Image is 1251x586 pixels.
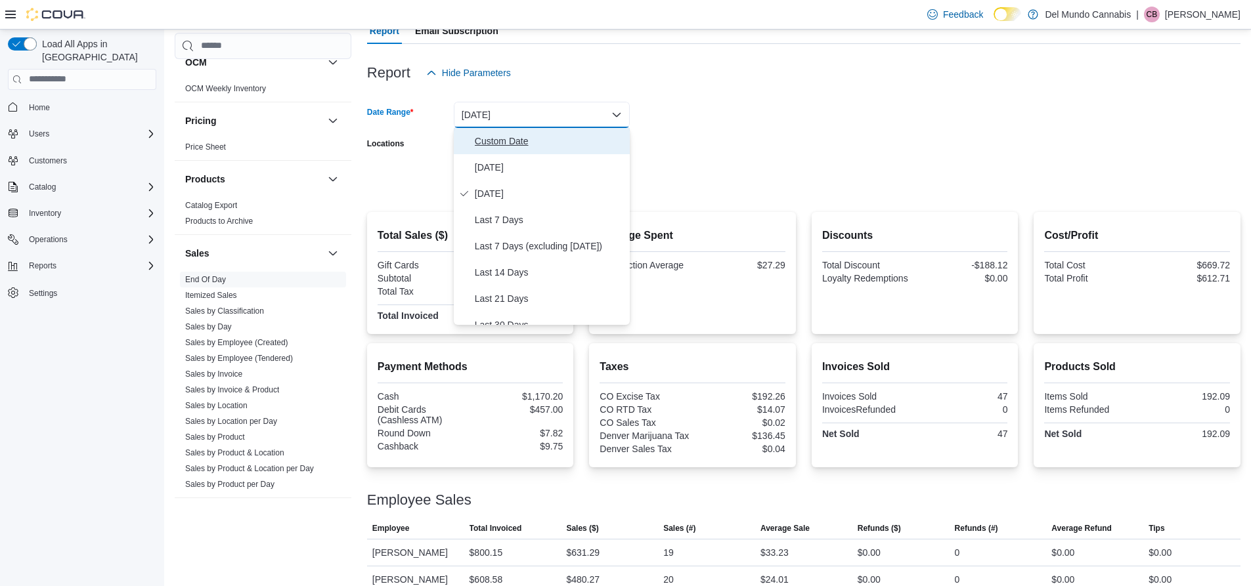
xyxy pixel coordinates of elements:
[185,322,232,331] a: Sales by Day
[3,178,162,196] button: Catalog
[600,430,690,441] div: Denver Marijuana Tax
[917,391,1007,402] div: 47
[378,310,439,321] strong: Total Invoiced
[917,260,1007,270] div: -$188.12
[475,186,625,201] span: [DATE]
[1140,273,1230,283] div: $612.71
[24,153,72,169] a: Customers
[185,142,226,152] a: Price Sheet
[367,539,464,566] div: [PERSON_NAME]
[600,260,690,270] div: Transaction Average
[185,464,314,473] a: Sales by Product & Location per Day
[175,272,351,497] div: Sales
[994,7,1021,21] input: Dark Mode
[378,286,468,297] div: Total Tax
[185,432,245,442] a: Sales by Product
[185,400,248,411] span: Sales by Location
[24,284,156,301] span: Settings
[1144,7,1160,22] div: Cody Brumfield
[26,8,85,21] img: Cova
[185,369,242,379] a: Sales by Invoice
[600,404,690,415] div: CO RTD Tax
[175,139,351,160] div: Pricing
[822,429,860,439] strong: Net Sold
[822,260,912,270] div: Total Discount
[917,429,1007,439] div: 47
[1044,429,1082,439] strong: Net Sold
[3,151,162,170] button: Customers
[29,156,67,166] span: Customers
[8,93,156,337] nav: Complex example
[3,230,162,249] button: Operations
[1044,260,1134,270] div: Total Cost
[370,18,399,44] span: Report
[1140,429,1230,439] div: 192.09
[378,441,468,451] div: Cashback
[1140,391,1230,402] div: 192.09
[185,217,253,226] a: Products to Archive
[475,238,625,254] span: Last 7 Days (excluding [DATE])
[185,338,288,347] a: Sales by Employee (Created)
[185,337,288,348] span: Sales by Employee (Created)
[1051,523,1112,534] span: Average Refund
[24,179,61,195] button: Catalog
[822,359,1008,375] h2: Invoices Sold
[29,102,50,113] span: Home
[475,317,625,333] span: Last 30 Days
[415,18,498,44] span: Email Subscription
[955,523,998,534] span: Refunds (#)
[600,391,690,402] div: CO Excise Tax
[1044,273,1134,283] div: Total Profit
[185,417,277,426] a: Sales by Location per Day
[24,258,62,274] button: Reports
[185,114,216,127] h3: Pricing
[473,391,563,402] div: $1,170.20
[475,212,625,228] span: Last 7 Days
[185,385,279,394] a: Sales by Invoice & Product
[378,273,468,283] div: Subtotal
[695,260,785,270] div: $27.29
[475,264,625,280] span: Last 14 Days
[3,125,162,143] button: Users
[378,391,468,402] div: Cash
[372,523,410,534] span: Employee
[3,98,162,117] button: Home
[29,182,56,192] span: Catalog
[325,245,341,261] button: Sales
[185,201,237,210] a: Catalog Export
[475,159,625,175] span: [DATE]
[185,173,322,186] button: Products
[185,479,274,490] span: Sales by Product per Day
[29,208,61,219] span: Inventory
[24,179,156,195] span: Catalog
[185,56,207,69] h3: OCM
[175,198,351,234] div: Products
[24,205,156,221] span: Inventory
[994,21,994,22] span: Dark Mode
[29,129,49,139] span: Users
[822,228,1008,243] h2: Discounts
[37,37,156,64] span: Load All Apps in [GEOGRAPHIC_DATA]
[325,171,341,187] button: Products
[378,428,468,438] div: Round Down
[185,275,226,284] a: End Of Day
[367,492,472,508] h3: Employee Sales
[760,545,789,560] div: $33.23
[325,113,341,129] button: Pricing
[1044,391,1134,402] div: Items Sold
[185,306,264,316] a: Sales by Classification
[24,232,156,247] span: Operations
[185,480,274,489] a: Sales by Product per Day
[24,152,156,169] span: Customers
[24,126,156,142] span: Users
[922,1,988,28] a: Feedback
[185,401,248,410] a: Sales by Location
[378,359,563,375] h2: Payment Methods
[3,257,162,275] button: Reports
[185,56,322,69] button: OCM
[185,448,284,458] span: Sales by Product & Location
[442,66,511,79] span: Hide Parameters
[185,291,237,300] a: Itemized Sales
[955,545,960,560] div: 0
